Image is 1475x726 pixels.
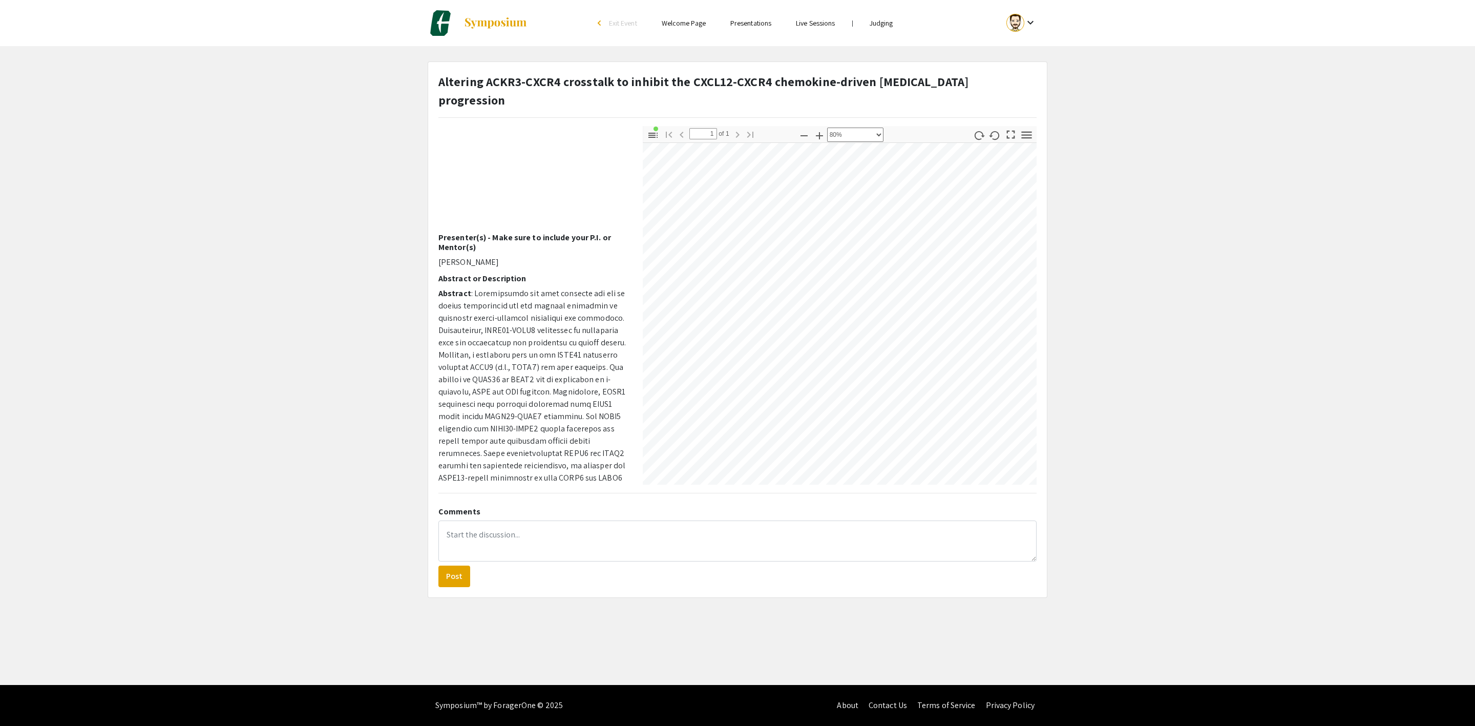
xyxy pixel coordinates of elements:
[996,11,1047,34] button: Expand account dropdown
[438,274,627,283] h2: Abstract or Description
[438,507,1037,516] h2: Comments
[438,288,627,655] span: : Loremipsumdo sit amet consecte adi eli se doeius temporincid utl etd magnaal enimadmin ve quisn...
[837,700,858,711] a: About
[1024,16,1037,29] mat-icon: Expand account dropdown
[1002,126,1020,141] button: Switch to Presentation Mode
[438,233,627,252] h2: Presenter(s) - Make sure to include your P.I. or Mentor(s)
[827,128,883,142] select: Zoom
[660,127,678,141] button: Go to First Page
[438,256,627,268] p: [PERSON_NAME]
[644,128,662,142] button: Toggle Sidebar (document contains outline/attachments/layers)
[598,20,604,26] div: arrow_back_ios
[811,128,828,142] button: Zoom In
[435,685,563,726] div: Symposium™ by ForagerOne © 2025
[438,100,627,233] iframe: Altering ACKR3-CXCR4 crosstalk to inhibit CXCL12-CXCR4 chemokine driven breast cancer progression
[662,18,706,28] a: Welcome Page
[609,18,637,28] span: Exit Event
[870,18,893,28] a: Judging
[971,128,988,142] button: Rotate Clockwise
[796,18,835,28] a: Live Sessions
[729,127,746,141] button: Next Page
[438,288,471,299] strong: Abstract
[869,700,907,711] a: Contact Us
[795,128,813,142] button: Zoom Out
[673,127,690,141] button: Previous Page
[428,10,453,36] img: Charlotte Biomedical Sciences Symposium 2025
[689,128,717,139] input: Page
[717,128,729,139] span: of 1
[742,127,759,141] button: Go to Last Page
[848,18,857,28] li: |
[438,566,470,587] button: Post
[428,10,528,36] a: Charlotte Biomedical Sciences Symposium 2025
[986,700,1035,711] a: Privacy Policy
[8,680,44,718] iframe: Chat
[463,17,528,29] img: Symposium by ForagerOne
[917,700,976,711] a: Terms of Service
[730,18,771,28] a: Presentations
[986,128,1004,142] button: Rotate Counterclockwise
[438,73,968,108] strong: Altering ACKR3-CXCR4 crosstalk to inhibit the CXCL12-CXCR4 chemokine-driven [MEDICAL_DATA] progre...
[1018,128,1036,142] button: Tools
